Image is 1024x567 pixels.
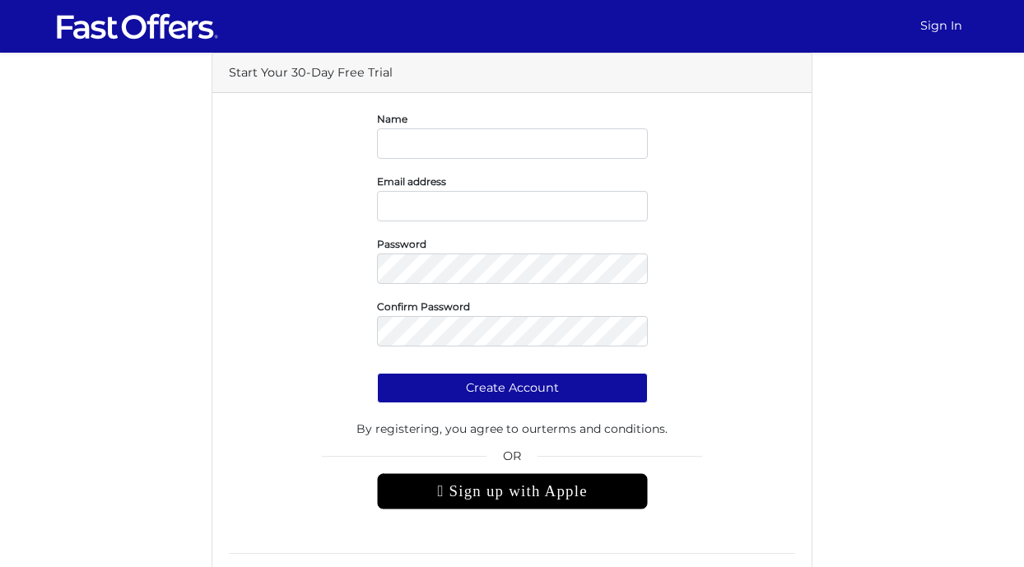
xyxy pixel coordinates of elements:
[377,447,648,473] span: OR
[229,403,795,446] div: By registering, you agree to our .
[377,373,648,403] button: Create Account
[377,242,426,246] label: Password
[914,10,969,42] a: Sign In
[377,304,470,309] label: Confirm Password
[212,53,812,93] div: Start Your 30-Day Free Trial
[377,179,446,184] label: Email address
[377,473,648,509] div: Sign up with Apple
[377,117,407,121] label: Name
[542,421,665,436] a: terms and conditions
